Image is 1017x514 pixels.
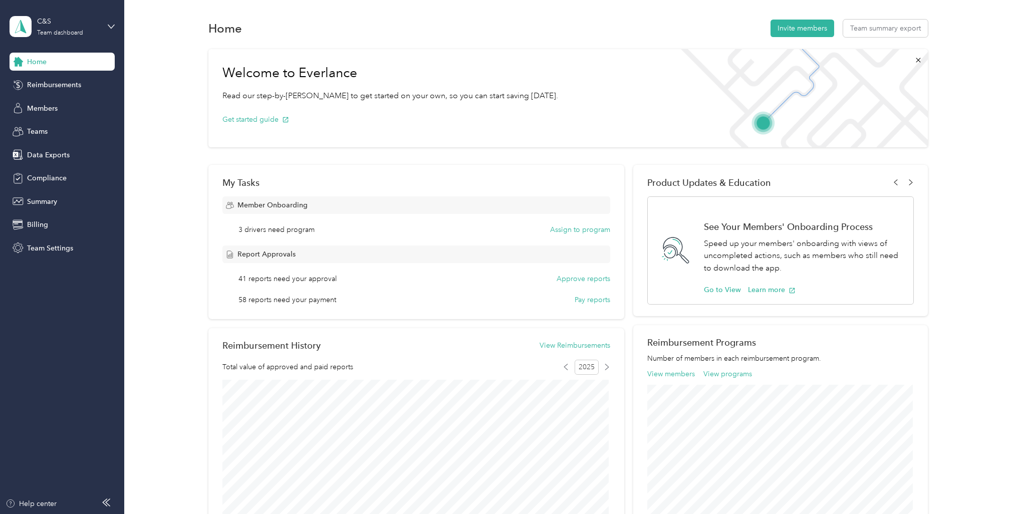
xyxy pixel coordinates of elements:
[27,196,57,207] span: Summary
[37,16,100,27] div: C&S
[703,369,752,379] button: View programs
[575,295,610,305] button: Pay reports
[647,177,771,188] span: Product Updates & Education
[37,30,83,36] div: Team dashboard
[27,219,48,230] span: Billing
[208,23,242,34] h1: Home
[27,80,81,90] span: Reimbursements
[27,150,70,160] span: Data Exports
[540,340,610,351] button: View Reimbursements
[704,221,903,232] h1: See Your Members' Onboarding Process
[575,360,599,375] span: 2025
[222,362,353,372] span: Total value of approved and paid reports
[238,295,336,305] span: 58 reports need your payment
[237,200,308,210] span: Member Onboarding
[557,274,610,284] button: Approve reports
[27,243,73,253] span: Team Settings
[222,177,610,188] div: My Tasks
[238,274,337,284] span: 41 reports need your approval
[647,337,914,348] h2: Reimbursement Programs
[27,173,67,183] span: Compliance
[647,353,914,364] p: Number of members in each reimbursement program.
[647,369,695,379] button: View members
[222,114,289,125] button: Get started guide
[27,103,58,114] span: Members
[771,20,834,37] button: Invite members
[27,126,48,137] span: Teams
[704,237,903,275] p: Speed up your members' onboarding with views of uncompleted actions, such as members who still ne...
[843,20,928,37] button: Team summary export
[27,57,47,67] span: Home
[222,65,558,81] h1: Welcome to Everlance
[550,224,610,235] button: Assign to program
[237,249,296,260] span: Report Approvals
[961,458,1017,514] iframe: Everlance-gr Chat Button Frame
[6,498,57,509] button: Help center
[704,285,741,295] button: Go to View
[222,340,321,351] h2: Reimbursement History
[748,285,796,295] button: Learn more
[238,224,315,235] span: 3 drivers need program
[222,90,558,102] p: Read our step-by-[PERSON_NAME] to get started on your own, so you can start saving [DATE].
[671,49,928,147] img: Welcome to everlance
